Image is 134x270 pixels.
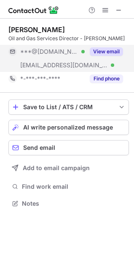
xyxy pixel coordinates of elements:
[20,48,78,55] span: ***@[DOMAIN_NAME]
[23,104,114,110] div: Save to List / ATS / CRM
[20,61,108,69] span: [EMAIL_ADDRESS][DOMAIN_NAME]
[23,165,90,171] span: Add to email campaign
[8,25,65,34] div: [PERSON_NAME]
[8,198,129,209] button: Notes
[22,183,126,190] span: Find work email
[90,47,123,56] button: Reveal Button
[8,35,129,42] div: Oil and Gas Services Director - [PERSON_NAME]
[90,74,123,83] button: Reveal Button
[8,160,129,176] button: Add to email campaign
[22,200,126,207] span: Notes
[8,5,59,15] img: ContactOut v5.3.10
[8,120,129,135] button: AI write personalized message
[8,181,129,193] button: Find work email
[8,140,129,155] button: Send email
[8,99,129,115] button: save-profile-one-click
[23,144,55,151] span: Send email
[23,124,113,131] span: AI write personalized message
